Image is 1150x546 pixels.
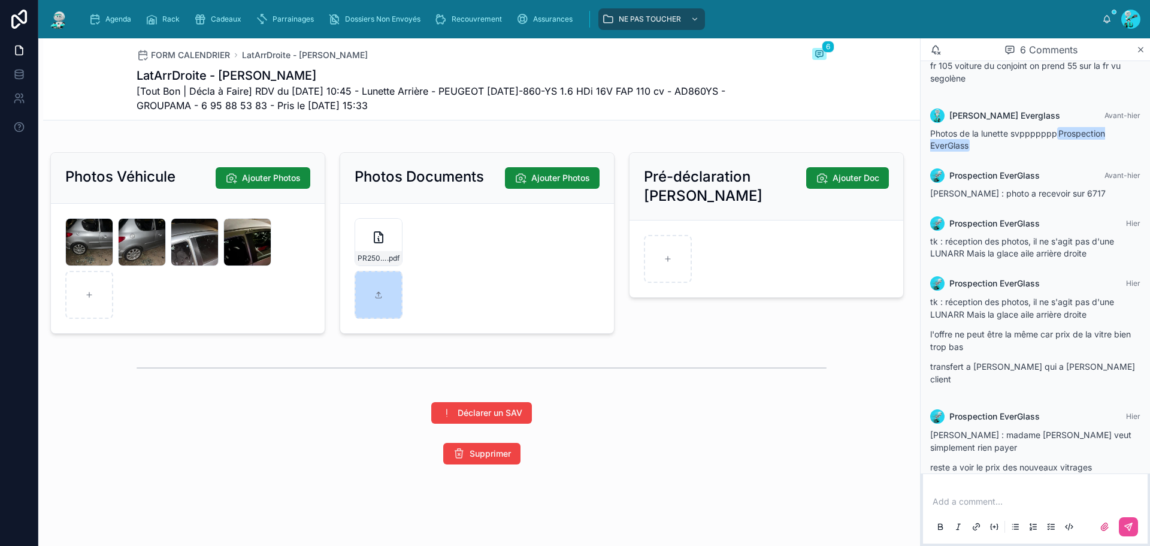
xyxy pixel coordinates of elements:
span: Rack [162,14,180,24]
span: Prospection EverGlass [949,277,1040,289]
button: Ajouter Photos [505,167,600,189]
span: Prospection EverGlass [949,218,1040,230]
span: Avant-hier [1104,171,1140,180]
a: Agenda [85,8,140,30]
button: 6 [812,48,827,62]
span: Cadeaux [211,14,241,24]
a: Parrainages [252,8,322,30]
h2: Photos Documents [355,167,484,186]
span: 6 [822,41,834,53]
p: tk : réception des photos, il ne s'agit pas d'une LUNARR Mais la glace aile arrière droite [930,295,1140,321]
span: Supprimer [470,448,511,460]
span: FORM CALENDRIER [151,49,230,61]
span: [PERSON_NAME] : photo a recevoir sur 6717 [930,188,1106,198]
span: Prospection EverGlass [949,170,1040,182]
p: reste a voir le prix des nouveaux vitrages [930,461,1140,473]
span: Avant-hier [1104,111,1140,120]
span: [Tout Bon | Décla à Faire] RDV du [DATE] 10:45 - Lunette Arrière - PEUGEOT [DATE]-860-YS 1.6 HDi ... [137,84,737,113]
span: [PERSON_NAME] Everglass [949,110,1060,122]
p: [PERSON_NAME] : madame [PERSON_NAME] veut simplement rien payer [930,429,1140,454]
span: Assurances [533,14,573,24]
p: l'offre ne peut être la même car prix de la vitre bien trop bas [930,328,1140,353]
button: Ajouter Doc [806,167,889,189]
div: scrollable content [79,6,1102,32]
span: Prospection EverGlass [930,127,1105,152]
a: NE PAS TOUCHER [598,8,705,30]
img: App logo [48,10,69,29]
span: .pdf [387,254,400,263]
a: LatArrDroite - [PERSON_NAME] [242,49,368,61]
p: fr 105 voiture du conjoint on prend 55 sur la fr vu segolène [930,59,1140,85]
p: transfert a [PERSON_NAME] qui a [PERSON_NAME] client [930,360,1140,385]
a: Rack [142,8,188,30]
span: Dossiers Non Envoyés [345,14,420,24]
span: Déclarer un SAV [458,407,522,419]
span: Ajouter Photos [242,172,301,184]
span: Ajouter Photos [531,172,590,184]
a: Dossiers Non Envoyés [325,8,429,30]
a: FORM CALENDRIER [137,49,230,61]
h1: LatArrDroite - [PERSON_NAME] [137,67,737,84]
span: Agenda [105,14,131,24]
span: Photos de la lunette svppppppp [930,128,1105,150]
h2: Pré-déclaration [PERSON_NAME] [644,167,806,206]
span: Ajouter Doc [833,172,879,184]
button: Déclarer un SAV [431,402,532,424]
h2: Photos Véhicule [65,167,175,186]
a: Recouvrement [431,8,510,30]
button: Supprimer [443,443,520,464]
a: Cadeaux [190,8,250,30]
span: Recouvrement [452,14,502,24]
button: Ajouter Photos [216,167,310,189]
span: 6 Comments [1020,43,1078,57]
span: tk : réception des photos, il ne s'agit pas d'une LUNARR Mais la glace aile arrière droite [930,236,1114,258]
a: Assurances [513,8,581,30]
span: NE PAS TOUCHER [619,14,681,24]
span: Hier [1126,279,1140,288]
span: Parrainages [273,14,314,24]
span: Prospection EverGlass [949,411,1040,423]
span: PR2509-1694 [358,254,387,263]
span: Hier [1126,412,1140,421]
span: Hier [1126,219,1140,228]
